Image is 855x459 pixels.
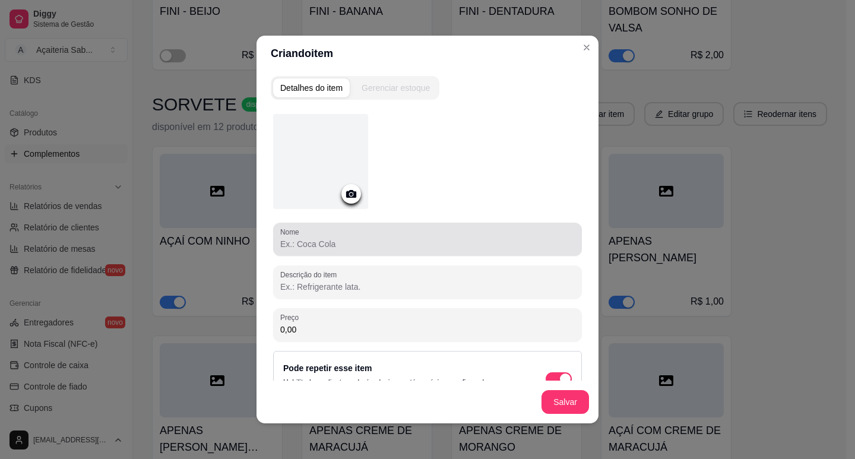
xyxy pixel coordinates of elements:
header: Criando item [256,36,598,71]
label: Descrição do item [280,270,341,280]
p: Habilitado: o cliente poderá selecionar até o máximo configurado na quantidade do grupo. [283,378,522,397]
div: Gerenciar estoque [362,82,430,94]
button: Salvar [541,390,589,414]
div: Detalhes do item [280,82,343,94]
label: Preço [280,312,303,322]
label: Pode repetir esse item [283,363,372,373]
input: Preço [280,324,575,335]
input: Descrição do item [280,281,575,293]
div: complement-group [271,76,439,100]
div: complement-group [271,76,584,100]
label: Nome [280,227,303,237]
button: Close [577,38,596,57]
input: Nome [280,238,575,250]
